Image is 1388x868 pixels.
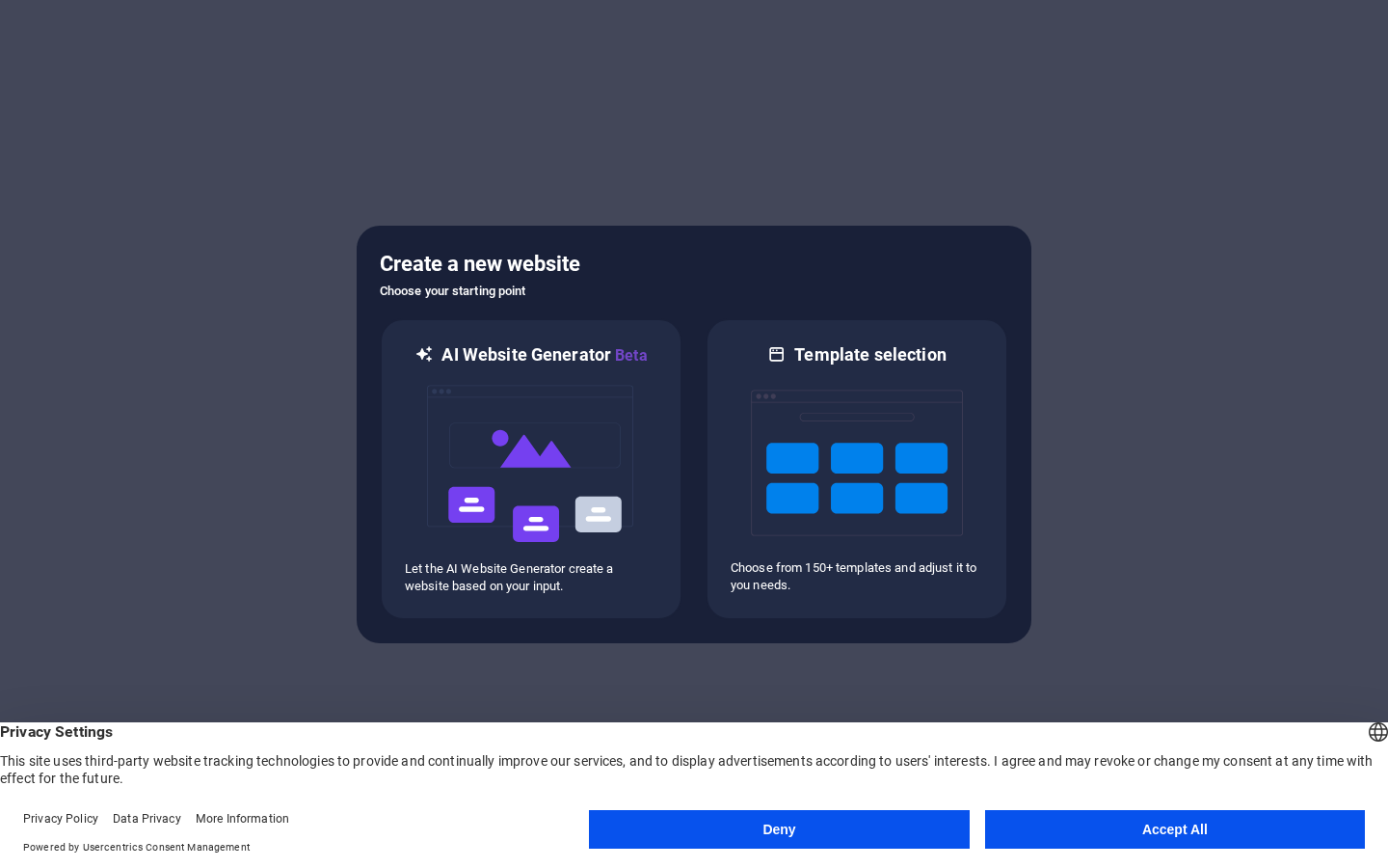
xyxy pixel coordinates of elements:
h6: Template selection [794,343,946,366]
p: Choose from 150+ templates and adjust it to you needs. [731,559,983,594]
span: Beta [611,346,648,365]
h5: Create a new website [380,249,1008,280]
div: Template selectionChoose from 150+ templates and adjust it to you needs. [706,318,1008,620]
h6: Choose your starting point [380,280,1008,303]
div: AI Website GeneratorBetaaiLet the AI Website Generator create a website based on your input. [380,318,682,620]
p: Let the AI Website Generator create a website based on your input. [405,560,657,595]
h6: AI Website Generator [441,343,647,367]
img: ai [425,367,637,560]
